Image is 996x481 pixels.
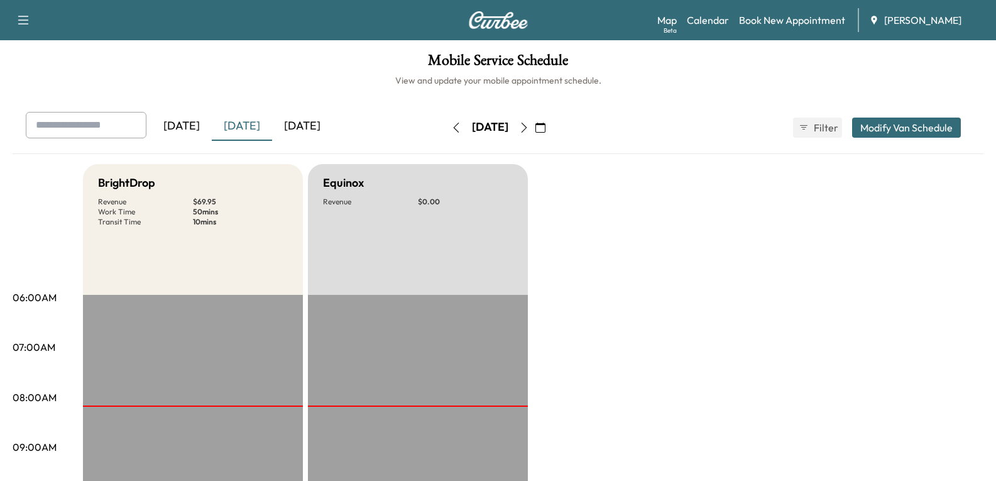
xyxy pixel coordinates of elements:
h5: Equinox [323,174,364,192]
div: [DATE] [151,112,212,141]
h5: BrightDrop [98,174,155,192]
p: 06:00AM [13,290,57,305]
p: 50 mins [193,207,288,217]
span: [PERSON_NAME] [884,13,961,28]
p: 07:00AM [13,340,55,355]
h1: Mobile Service Schedule [13,53,983,74]
button: Filter [793,118,842,138]
div: [DATE] [212,112,272,141]
button: Modify Van Schedule [852,118,961,138]
div: [DATE] [472,119,508,135]
p: Revenue [323,197,418,207]
a: Calendar [687,13,729,28]
div: Beta [664,26,677,35]
div: [DATE] [272,112,332,141]
p: Transit Time [98,217,193,227]
img: Curbee Logo [468,11,528,29]
p: Work Time [98,207,193,217]
h6: View and update your mobile appointment schedule. [13,74,983,87]
a: Book New Appointment [739,13,845,28]
p: 08:00AM [13,390,57,405]
p: Revenue [98,197,193,207]
p: $ 0.00 [418,197,513,207]
a: MapBeta [657,13,677,28]
p: 10 mins [193,217,288,227]
span: Filter [814,120,836,135]
p: $ 69.95 [193,197,288,207]
p: 09:00AM [13,440,57,455]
